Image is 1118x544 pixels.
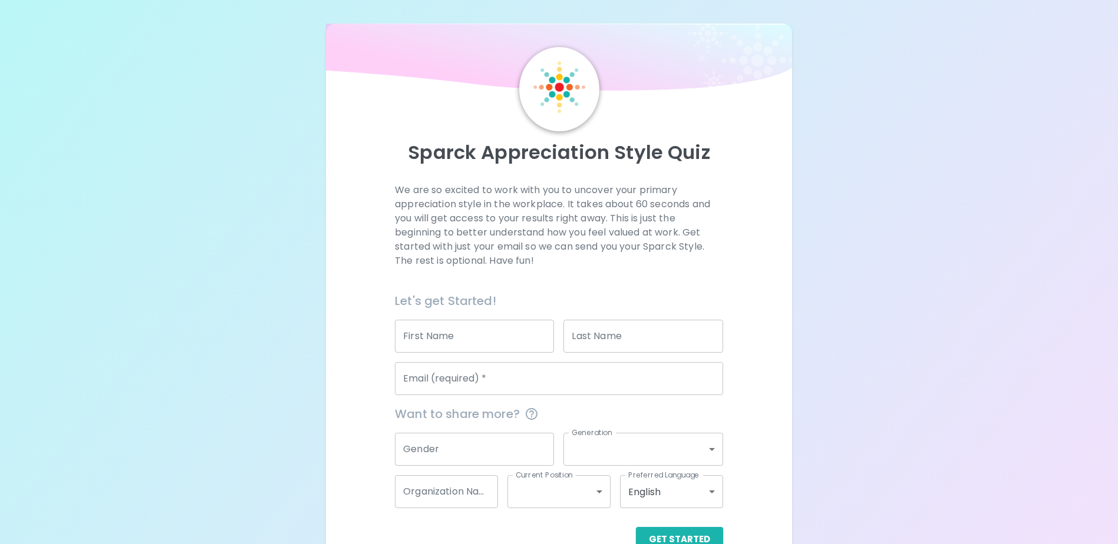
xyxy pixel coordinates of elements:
[395,404,723,423] span: Want to share more?
[340,141,777,164] p: Sparck Appreciation Style Quiz
[533,61,585,113] img: Sparck Logo
[628,470,699,480] label: Preferred Language
[395,183,723,268] p: We are so excited to work with you to uncover your primary appreciation style in the workplace. I...
[395,291,723,310] h6: Let's get Started!
[525,407,539,421] svg: This information is completely confidential and only used for aggregated appreciation studies at ...
[572,427,612,437] label: Generation
[516,470,573,480] label: Current Position
[620,475,723,508] div: English
[326,24,791,97] img: wave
